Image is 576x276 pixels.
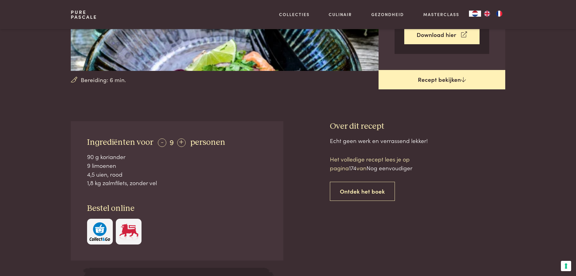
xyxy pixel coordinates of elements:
aside: Language selected: Nederlands [469,11,505,17]
img: c308188babc36a3a401bcb5cb7e020f4d5ab42f7cacd8327e500463a43eeb86c.svg [89,222,110,241]
div: 1,8 kg zalmfilets, zonder vel [87,178,267,187]
div: 4,5 uien, rood [87,170,267,179]
a: Masterclass [423,11,459,18]
h3: Over dit recept [330,121,505,132]
div: Echt geen werk en verrassend lekker! [330,136,505,145]
a: Download hier [404,25,480,44]
a: EN [481,11,493,17]
ul: Language list [481,11,505,17]
div: 9 limoenen [87,161,267,170]
div: - [158,138,166,147]
a: PurePascale [71,10,97,19]
div: 90 g koriander [87,152,267,161]
a: Collecties [279,11,310,18]
button: Uw voorkeuren voor toestemming voor trackingtechnologieën [561,261,571,271]
div: + [177,138,186,147]
span: personen [190,138,225,147]
a: Culinair [329,11,352,18]
img: Delhaize [119,222,139,241]
span: 9 [170,137,174,147]
span: Nog eenvoudiger [366,164,412,172]
a: Gezondheid [371,11,404,18]
span: Ingrediënten voor [87,138,153,147]
a: Ontdek het boek [330,182,395,201]
a: FR [493,11,505,17]
a: NL [469,11,481,17]
div: Language [469,11,481,17]
a: Recept bekijken [379,70,505,89]
p: Het volledige recept lees je op pagina van [330,155,433,172]
span: 174 [349,164,356,172]
span: Bereiding: 6 min. [81,75,126,84]
h3: Bestel online [87,203,267,214]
